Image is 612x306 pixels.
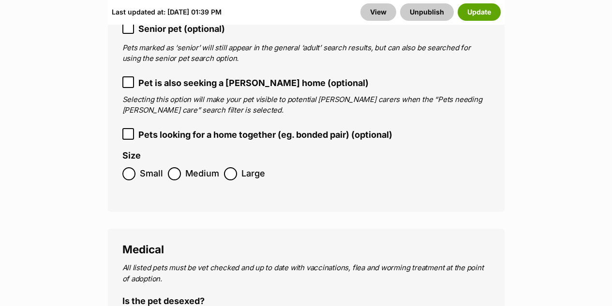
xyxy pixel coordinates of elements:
[138,76,369,89] span: Pet is also seeking a [PERSON_NAME] home (optional)
[241,167,265,180] span: Large
[122,43,490,64] p: Pets marked as ‘senior’ will still appear in the general ‘adult’ search results, but can also be ...
[112,3,222,21] div: Last updated at: [DATE] 01:39 PM
[138,128,392,141] span: Pets looking for a home together (eg. bonded pair) (optional)
[140,167,163,180] span: Small
[185,167,219,180] span: Medium
[122,243,164,256] span: Medical
[138,22,225,35] span: Senior pet (optional)
[122,94,490,116] p: Selecting this option will make your pet visible to potential [PERSON_NAME] carers when the “Pets...
[360,3,396,21] a: View
[122,262,490,284] p: All listed pets must be vet checked and up to date with vaccinations, flea and worming treatment ...
[400,3,454,21] button: Unpublish
[122,151,141,161] label: Size
[458,3,501,21] button: Update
